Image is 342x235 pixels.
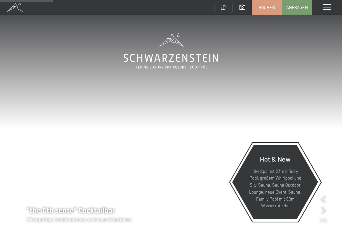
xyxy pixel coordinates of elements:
span: 3 [320,216,322,223]
span: Einzigartige Kombinationen und neue Kreationen [27,216,132,222]
span: Buchen [259,4,275,10]
p: Sky Spa mit 23m Infinity Pool, großem Whirlpool und Sky-Sauna, Sauna Outdoor Lounge, neue Event-S... [248,168,302,210]
a: Buchen [252,0,282,14]
span: Hot & New [260,155,291,163]
a: Hot & New Sky Spa mit 23m Infinity Pool, großem Whirlpool und Sky-Sauna, Sauna Outdoor Lounge, ne... [232,145,319,220]
span: 8 [324,216,327,223]
span: / [322,216,324,223]
a: Anfragen [282,0,312,14]
span: "the 6th sense" Cocktailbar [27,206,115,215]
span: Anfragen [286,4,308,10]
